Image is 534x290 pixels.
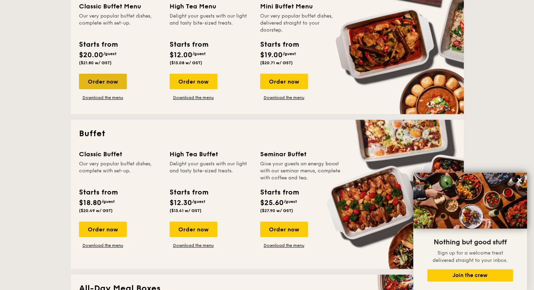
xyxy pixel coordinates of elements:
[79,74,127,89] div: Order now
[514,174,525,186] button: Close
[260,95,308,100] a: Download the menu
[260,60,293,65] span: ($20.71 w/ GST)
[79,60,112,65] span: ($21.80 w/ GST)
[170,187,208,198] div: Starts from
[192,51,206,56] span: /guest
[260,222,308,237] div: Order now
[170,149,252,159] div: High Tea Buffet
[101,199,115,204] span: /guest
[413,173,527,229] img: DSC07876-Edit02-Large.jpeg
[170,160,252,182] div: Delight your guests with our light and tasty bite-sized treats.
[427,269,513,282] button: Join the crew
[260,74,308,89] div: Order now
[79,208,113,213] span: ($20.49 w/ GST)
[170,199,192,207] span: $12.30
[170,13,252,34] div: Delight your guests with our light and tasty bite-sized treats.
[79,1,161,11] div: Classic Buffet Menu
[260,1,342,11] div: Mini Buffet Menu
[260,39,298,50] div: Starts from
[79,187,117,198] div: Starts from
[284,199,297,204] span: /guest
[79,243,127,248] a: Download the menu
[170,39,208,50] div: Starts from
[79,160,161,182] div: Our very popular buffet dishes, complete with set-up.
[283,51,296,56] span: /guest
[170,243,217,248] a: Download the menu
[260,199,284,207] span: $25.60
[433,250,508,263] span: Sign up for a welcome treat delivered straight to your inbox.
[260,160,342,182] div: Give your guests an energy boost with our seminar menus, complete with coffee and tea.
[170,208,202,213] span: ($13.41 w/ GST)
[170,51,192,59] span: $12.00
[79,222,127,237] div: Order now
[434,238,507,246] span: Nothing but good stuff
[260,51,283,59] span: $19.00
[260,208,293,213] span: ($27.90 w/ GST)
[79,95,127,100] a: Download the menu
[260,13,342,34] div: Our very popular buffet dishes, delivered straight to your doorstep.
[170,60,202,65] span: ($13.08 w/ GST)
[79,51,103,59] span: $20.00
[79,13,161,34] div: Our very popular buffet dishes, complete with set-up.
[260,149,342,159] div: Seminar Buffet
[170,222,217,237] div: Order now
[170,1,252,11] div: High Tea Menu
[192,199,205,204] span: /guest
[170,74,217,89] div: Order now
[79,128,455,139] h2: Buffet
[260,243,308,248] a: Download the menu
[79,149,161,159] div: Classic Buffet
[79,39,117,50] div: Starts from
[79,199,101,207] span: $18.80
[260,187,298,198] div: Starts from
[103,51,117,56] span: /guest
[170,95,217,100] a: Download the menu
